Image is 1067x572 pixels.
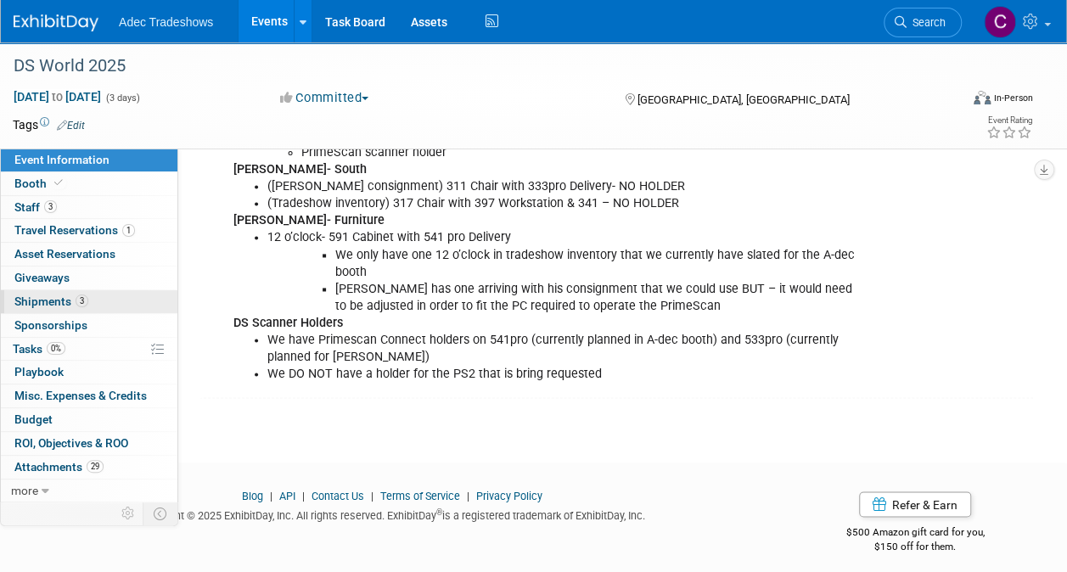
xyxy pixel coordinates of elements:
[14,177,66,190] span: Booth
[57,120,85,132] a: Edit
[13,89,102,104] span: [DATE] [DATE]
[76,294,88,307] span: 3
[279,489,295,502] a: API
[884,8,962,37] a: Search
[266,489,277,502] span: |
[1,432,177,455] a: ROI, Objectives & ROO
[122,224,135,237] span: 1
[14,153,110,166] span: Event Information
[14,271,70,284] span: Giveaways
[233,316,343,330] b: DS Scanner Holders
[1,196,177,219] a: Staff3
[797,539,1033,553] div: $150 off for them.
[14,460,104,474] span: Attachments
[14,318,87,332] span: Sponsorships
[436,507,442,516] sup: ®
[1,384,177,407] a: Misc. Expenses & Credits
[267,332,859,366] li: We have Primescan Connect holders on 541pro (currently planned in A-dec booth) and 533pro (curren...
[298,489,309,502] span: |
[974,91,991,104] img: Format-Inperson.png
[1,314,177,337] a: Sponsorships
[859,491,971,517] a: Refer & Earn
[1,290,177,313] a: Shipments3
[242,489,263,502] a: Blog
[13,342,65,356] span: Tasks
[797,513,1033,552] div: $500 Amazon gift card for you,
[104,93,140,104] span: (3 days)
[14,223,135,237] span: Travel Reservations
[1,219,177,242] a: Travel Reservations1
[233,213,385,227] b: [PERSON_NAME]- Furniture
[14,247,115,261] span: Asset Reservations
[986,116,1032,125] div: Event Rating
[267,178,859,195] li: ([PERSON_NAME] consignment) 311 Chair with 333pro Delivery- NO HOLDER
[1,172,177,195] a: Booth
[1,338,177,361] a: Tasks0%
[1,243,177,266] a: Asset Reservations
[267,229,859,246] li: 12 o’clock- 591 Cabinet with 541 pro Delivery
[14,412,53,426] span: Budget
[312,489,364,502] a: Contact Us
[47,342,65,355] span: 0%
[14,436,128,450] span: ROI, Objectives & ROO
[380,489,460,502] a: Terms of Service
[14,389,147,402] span: Misc. Expenses & Credits
[14,294,88,308] span: Shipments
[335,281,859,315] li: [PERSON_NAME] has one arriving with his consignment that we could use BUT – it would need to be a...
[907,16,946,29] span: Search
[1,408,177,431] a: Budget
[476,489,542,502] a: Privacy Policy
[14,365,64,379] span: Playbook
[119,15,213,29] span: Adec Tradeshows
[463,489,474,502] span: |
[11,484,38,497] span: more
[233,162,367,177] b: [PERSON_NAME]- South
[13,503,772,523] div: Copyright © 2025 ExhibitDay, Inc. All rights reserved. ExhibitDay is a registered trademark of Ex...
[301,144,859,161] li: PrimeScan scanner holder
[267,366,859,383] li: We DO NOT have a holder for the PS2 that is bring requested
[367,489,378,502] span: |
[14,14,98,31] img: ExhibitDay
[993,92,1033,104] div: In-Person
[1,479,177,502] a: more
[335,247,859,281] li: We only have one 12 o’clock in tradeshow inventory that we currently have slated for the A-dec booth
[1,266,177,289] a: Giveaways
[1,456,177,479] a: Attachments29
[49,90,65,104] span: to
[8,51,946,81] div: DS World 2025
[1,361,177,384] a: Playbook
[114,502,143,524] td: Personalize Event Tab Strip
[637,93,850,106] span: [GEOGRAPHIC_DATA], [GEOGRAPHIC_DATA]
[1,149,177,171] a: Event Information
[143,502,178,524] td: Toggle Event Tabs
[267,195,859,212] li: (Tradeshow inventory) 317 Chair with 397 Workstation & 341 – NO HOLDER
[54,178,63,188] i: Booth reservation complete
[44,200,57,213] span: 3
[87,460,104,473] span: 29
[274,89,375,107] button: Committed
[14,200,57,214] span: Staff
[884,88,1033,114] div: Event Format
[13,116,85,133] td: Tags
[984,6,1016,38] img: Carol Schmidlin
